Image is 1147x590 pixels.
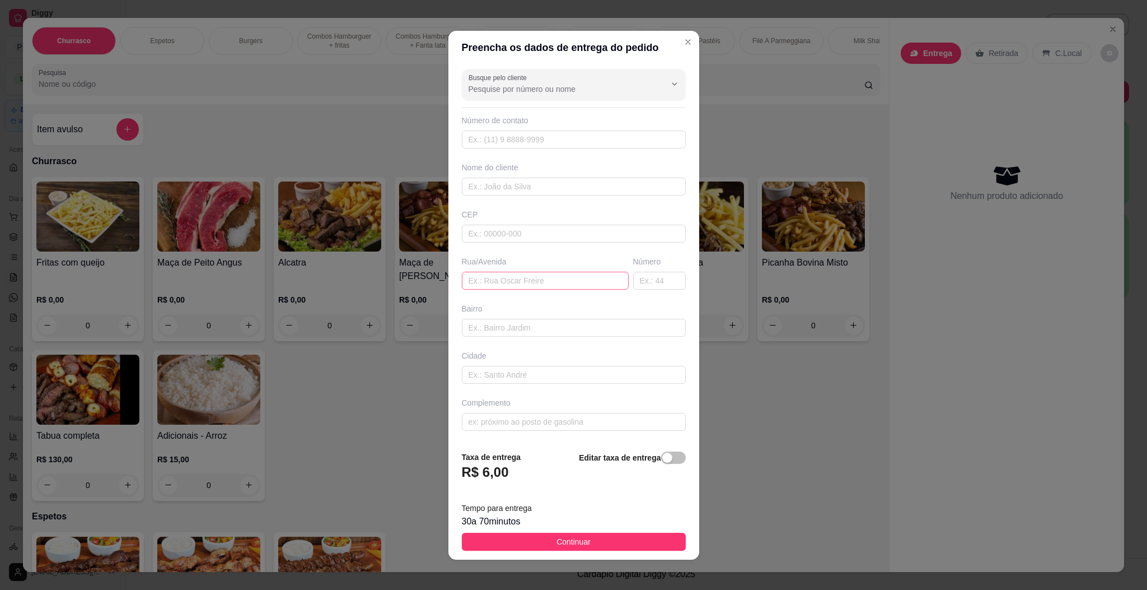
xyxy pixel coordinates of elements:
[462,350,686,361] div: Cidade
[462,413,686,431] input: ex: próximo ao posto de gasolina
[633,256,686,267] div: Número
[462,209,686,220] div: CEP
[462,303,686,314] div: Bairro
[462,397,686,408] div: Complemento
[462,272,629,290] input: Ex.: Rua Oscar Freire
[462,256,629,267] div: Rua/Avenida
[679,33,697,51] button: Close
[462,319,686,337] input: Ex.: Bairro Jardim
[633,272,686,290] input: Ex.: 44
[556,536,591,548] span: Continuar
[469,83,648,95] input: Busque pelo cliente
[579,453,661,462] strong: Editar taxa de entrega
[462,453,521,462] strong: Taxa de entrega
[462,504,532,513] span: Tempo para entrega
[462,533,686,551] button: Continuar
[462,115,686,126] div: Número de contato
[469,73,531,82] label: Busque pelo cliente
[666,75,683,93] button: Show suggestions
[462,162,686,173] div: Nome do cliente
[462,131,686,148] input: Ex.: (11) 9 8888-9999
[462,178,686,196] input: Ex.: João da Silva
[462,225,686,243] input: Ex.: 00000-000
[448,31,699,64] header: Preencha os dados de entrega do pedido
[462,463,509,481] h3: R$ 6,00
[462,515,686,528] div: 30 a 70 minutos
[462,366,686,384] input: Ex.: Santo André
